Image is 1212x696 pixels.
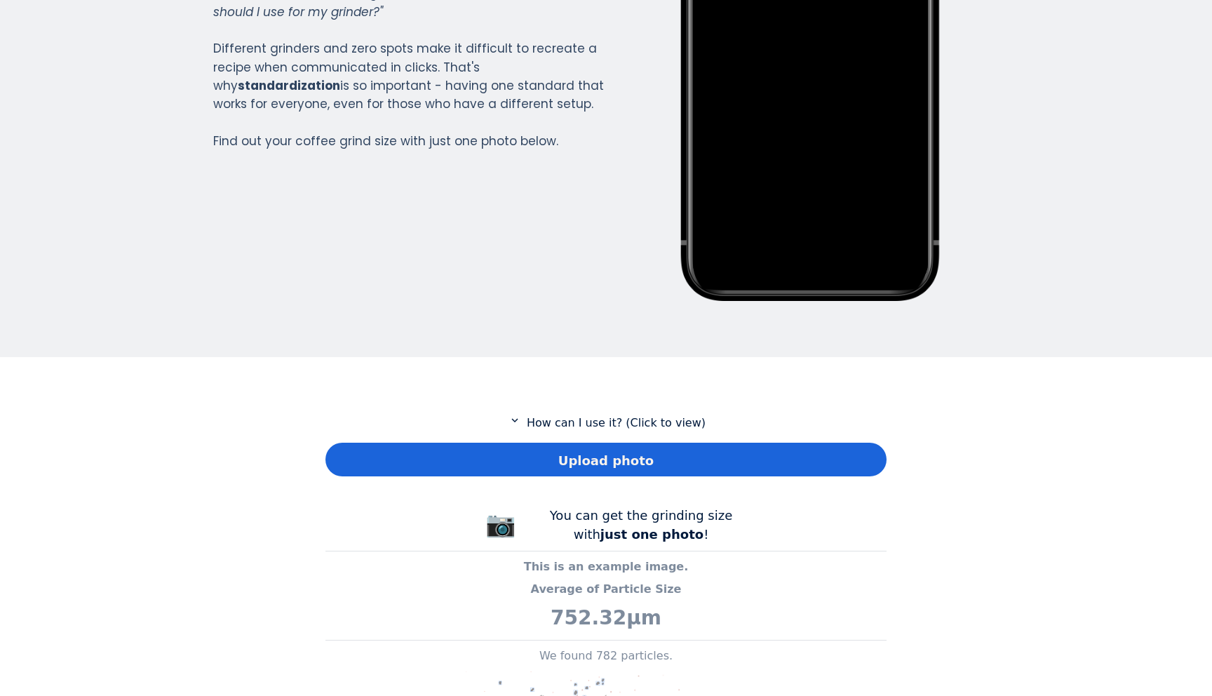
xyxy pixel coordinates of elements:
mat-icon: expand_more [506,414,523,427]
span: 📷 [485,510,516,538]
b: just one photo [600,527,703,542]
p: Average of Particle Size [325,581,887,598]
p: 752.32μm [325,603,887,633]
strong: standardization [238,77,340,94]
p: This is an example image. [325,558,887,575]
span: Upload photo [558,451,654,470]
p: We found 782 particles. [325,648,887,664]
p: How can I use it? (Click to view) [325,414,887,431]
div: You can get the grinding size with ! [536,506,746,544]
